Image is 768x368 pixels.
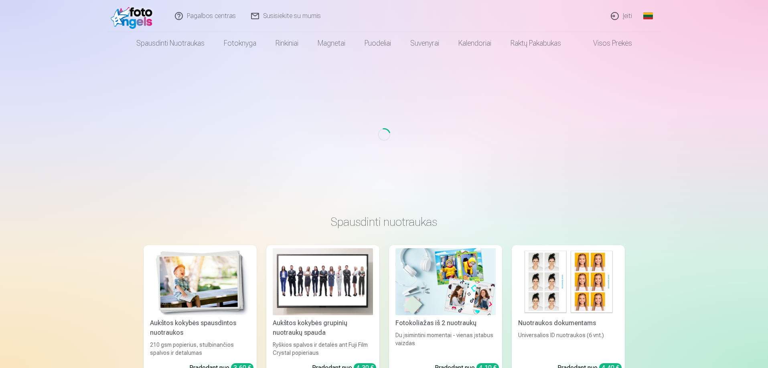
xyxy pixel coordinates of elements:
[571,32,642,54] a: Visos prekės
[392,318,499,328] div: Fotokoliažas iš 2 nuotraukų
[147,318,253,338] div: Aukštos kokybės spausdintos nuotraukos
[395,248,496,315] img: Fotokoliažas iš 2 nuotraukų
[111,3,157,29] img: /fa2
[273,248,373,315] img: Aukštos kokybės grupinių nuotraukų spauda
[515,331,622,357] div: Universalios ID nuotraukos (6 vnt.)
[150,215,618,229] h3: Spausdinti nuotraukas
[147,341,253,357] div: 210 gsm popierius, stulbinančios spalvos ir detalumas
[270,341,376,357] div: Ryškios spalvos ir detalės ant Fuji Film Crystal popieriaus
[270,318,376,338] div: Aukštos kokybės grupinių nuotraukų spauda
[214,32,266,54] a: Fotoknyga
[308,32,355,54] a: Magnetai
[266,32,308,54] a: Rinkiniai
[392,331,499,357] div: Du įsimintini momentai - vienas įstabus vaizdas
[150,248,250,315] img: Aukštos kokybės spausdintos nuotraukos
[127,32,214,54] a: Spausdinti nuotraukas
[501,32,571,54] a: Raktų pakabukas
[518,248,618,315] img: Nuotraukos dokumentams
[515,318,622,328] div: Nuotraukos dokumentams
[401,32,449,54] a: Suvenyrai
[449,32,501,54] a: Kalendoriai
[355,32,401,54] a: Puodeliai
